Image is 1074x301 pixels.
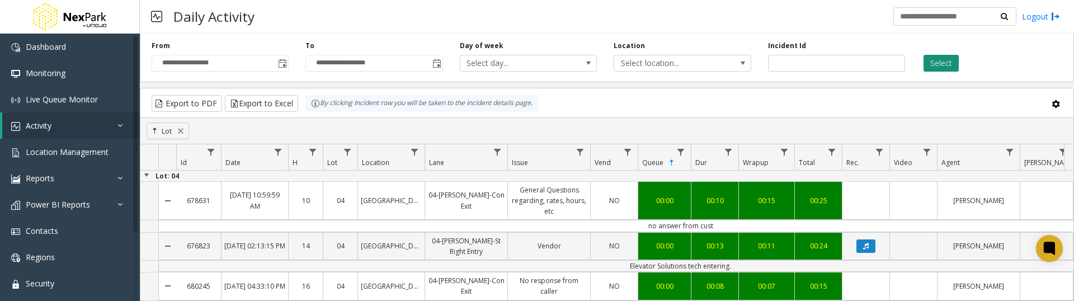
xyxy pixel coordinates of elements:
a: 04-[PERSON_NAME]-Con Exit [425,187,507,214]
span: Lane [429,158,444,167]
span: Issue [512,158,528,167]
a: NO [591,238,638,254]
a: Logout [1022,11,1060,22]
a: [DATE] 10:59:59 AM [222,187,288,214]
img: 'icon' [11,280,20,289]
div: 00:15 [742,195,792,206]
label: From [152,41,170,51]
span: Total [799,158,815,167]
a: Video Filter Menu [920,144,935,159]
span: Rec. [846,158,859,167]
span: Activity [26,120,51,131]
img: infoIcon.svg [311,99,320,108]
a: 00:07 [739,278,794,294]
span: NO [609,241,620,251]
a: 00:25 [795,192,842,209]
a: 00:00 [638,192,691,209]
a: Activity [2,112,140,139]
a: [GEOGRAPHIC_DATA] [358,192,425,209]
span: Vend [595,158,611,167]
label: Day of week [460,41,503,51]
a: 04-[PERSON_NAME]-Con Exit [425,272,507,299]
img: 'icon' [11,227,20,236]
a: Id Filter Menu [204,144,219,159]
div: 00:15 [798,281,839,291]
span: Security [26,278,54,289]
a: Total Filter Menu [825,144,840,159]
span: Reports [26,173,54,184]
div: 00:00 [641,281,688,291]
a: 04 [323,192,357,209]
a: 678631 [176,192,221,209]
a: [DATE] 02:13:15 PM [222,238,288,254]
a: 00:08 [691,278,738,294]
img: 'icon' [11,175,20,184]
div: 00:10 [694,195,736,206]
button: Export to PDF [152,95,222,112]
div: 00:00 [641,241,688,251]
span: Dashboard [26,41,66,52]
a: [PERSON_NAME] [938,192,1020,209]
a: 00:00 [638,278,691,294]
a: 00:15 [795,278,842,294]
img: 'icon' [11,201,20,210]
a: Dur Filter Menu [721,144,736,159]
button: Export to Excel [225,95,298,112]
a: 00:00 [638,238,691,254]
span: Id [181,158,187,167]
span: H [293,158,298,167]
span: Dur [695,158,707,167]
a: 04 [323,278,357,294]
a: 04 [323,238,357,254]
span: Live Queue Monitor [26,94,98,105]
a: [PERSON_NAME] [938,278,1020,294]
span: Queue [642,158,663,167]
a: Lot [152,126,172,136]
div: 00:13 [694,241,736,251]
img: 'icon' [11,148,20,157]
label: Location [614,41,645,51]
img: 'icon' [11,43,20,52]
span: Contacts [26,225,58,236]
span: Lot [327,158,337,167]
span: Power BI Reports [26,199,90,210]
a: Wrapup Filter Menu [777,144,792,159]
div: By clicking Incident row you will be taken to the incident details page. [305,95,538,112]
img: 'icon' [11,122,20,131]
span: Location [362,158,389,167]
a: 10 [289,192,323,209]
img: pageIcon [151,3,162,30]
a: 00:11 [739,238,794,254]
a: H Filter Menu [305,144,321,159]
a: [GEOGRAPHIC_DATA] [358,278,425,294]
span: Select location... [614,55,723,71]
img: 'icon' [11,69,20,78]
div: 00:00 [641,195,688,206]
a: Rec. Filter Menu [872,144,887,159]
a: Queue Filter Menu [673,144,689,159]
a: General Questions regarding, rates, hours, etc [508,182,590,220]
a: No response from caller [508,272,590,299]
a: 00:13 [691,238,738,254]
h3: Daily Activity [168,3,260,30]
span: Video [894,158,912,167]
a: Location Filter Menu [407,144,422,159]
span: Agent [941,158,960,167]
span: Wrapup [743,158,769,167]
a: Lot Filter Menu [340,144,355,159]
a: Agent Filter Menu [1002,144,1018,159]
div: 00:07 [742,281,792,291]
div: 00:11 [742,241,792,251]
div: 00:24 [798,241,839,251]
img: logout [1051,11,1060,22]
span: Select day... [460,55,569,71]
span: Location Management [26,147,109,157]
a: Parker Filter Menu [1056,144,1071,159]
a: NO [591,278,638,294]
div: 00:08 [694,281,736,291]
a: 676823 [176,238,221,254]
a: 00:24 [795,238,842,254]
label: To [305,41,314,51]
a: 04-[PERSON_NAME]-St Right Entry [425,233,507,260]
label: Incident Id [768,41,806,51]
